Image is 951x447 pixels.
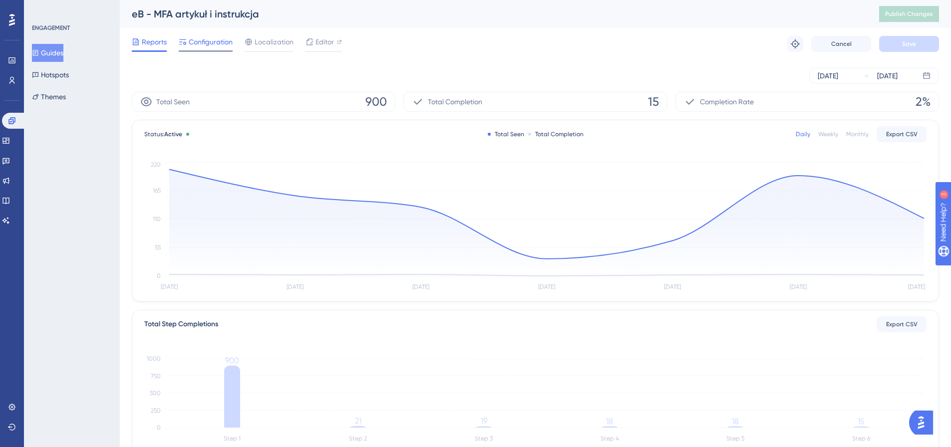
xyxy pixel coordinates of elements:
[538,283,555,290] tspan: [DATE]
[846,130,869,138] div: Monthly
[142,36,167,48] span: Reports
[664,283,681,290] tspan: [DATE]
[606,417,613,426] tspan: 18
[877,70,898,82] div: [DATE]
[150,390,161,397] tspan: 500
[32,66,69,84] button: Hotspots
[732,417,739,426] tspan: 18
[916,94,931,110] span: 2%
[726,435,744,442] tspan: Step 5
[157,272,161,279] tspan: 0
[879,6,939,22] button: Publish Changes
[601,435,619,442] tspan: Step 4
[32,24,70,32] div: ENGAGEMENT
[144,130,182,138] span: Status:
[877,126,927,142] button: Export CSV
[796,130,810,138] div: Daily
[412,283,429,290] tspan: [DATE]
[224,435,241,442] tspan: Step 1
[161,283,178,290] tspan: [DATE]
[700,96,754,108] span: Completion Rate
[528,130,584,138] div: Total Completion
[316,36,334,48] span: Editor
[475,435,493,442] tspan: Step 3
[147,355,161,362] tspan: 1000
[155,244,161,251] tspan: 55
[69,5,72,13] div: 3
[255,36,294,48] span: Localization
[144,318,218,330] div: Total Step Completions
[132,7,854,21] div: eB - MFA artykuł i instrukcja
[157,424,161,431] tspan: 0
[32,88,66,106] button: Themes
[349,435,367,442] tspan: Step 2
[164,131,182,138] span: Active
[156,96,190,108] span: Total Seen
[902,40,916,48] span: Save
[153,187,161,194] tspan: 165
[151,161,161,168] tspan: 220
[885,10,933,18] span: Publish Changes
[818,130,838,138] div: Weekly
[23,2,62,14] span: Need Help?
[153,216,161,223] tspan: 110
[189,36,233,48] span: Configuration
[32,44,63,62] button: Guides
[481,416,487,426] tspan: 19
[287,283,304,290] tspan: [DATE]
[225,356,239,365] tspan: 900
[811,36,871,52] button: Cancel
[877,316,927,332] button: Export CSV
[858,417,865,426] tspan: 15
[852,435,870,442] tspan: Step 6
[831,40,852,48] span: Cancel
[355,416,361,426] tspan: 21
[886,320,918,328] span: Export CSV
[908,283,925,290] tspan: [DATE]
[428,96,482,108] span: Total Completion
[879,36,939,52] button: Save
[488,130,524,138] div: Total Seen
[886,130,918,138] span: Export CSV
[365,94,387,110] span: 900
[909,408,939,438] iframe: UserGuiding AI Assistant Launcher
[151,373,161,380] tspan: 750
[818,70,838,82] div: [DATE]
[648,94,659,110] span: 15
[151,407,161,414] tspan: 250
[790,283,807,290] tspan: [DATE]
